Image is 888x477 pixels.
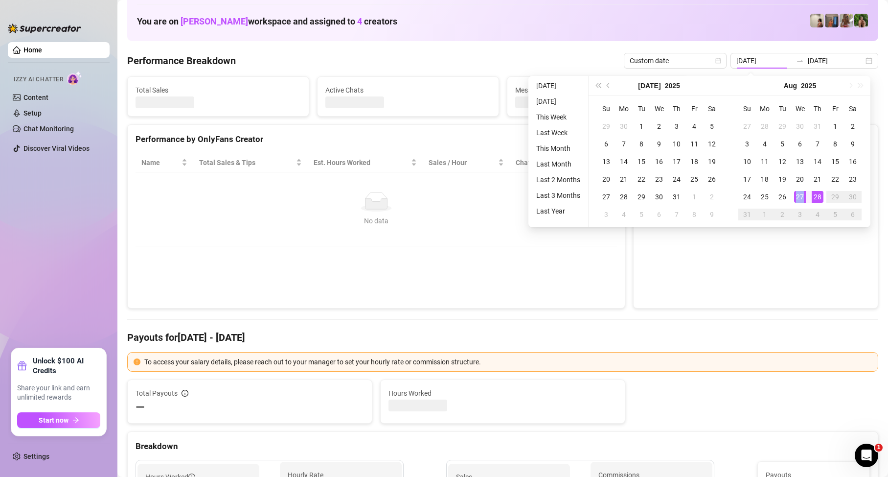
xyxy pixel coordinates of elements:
[17,361,27,371] span: gift
[8,24,81,33] img: logo-BBDzfeDw.svg
[325,85,491,95] span: Active Chats
[136,388,178,399] span: Total Payouts
[136,440,870,453] div: Breakdown
[14,75,63,84] span: Izzy AI Chatter
[854,14,868,27] img: Nathaniel
[736,55,792,66] input: Start date
[23,109,42,117] a: Setup
[516,157,603,168] span: Chat Conversion
[136,133,617,146] div: Performance by OnlyFans Creator
[127,54,236,68] h4: Performance Breakdown
[136,85,301,95] span: Total Sales
[630,53,721,68] span: Custom date
[840,14,853,27] img: Nathaniel
[23,94,48,101] a: Content
[136,400,145,415] span: —
[23,453,49,460] a: Settings
[510,153,617,172] th: Chat Conversion
[137,16,397,27] h1: You are on workspace and assigned to creators
[136,153,193,172] th: Name
[429,157,496,168] span: Sales / Hour
[423,153,510,172] th: Sales / Hour
[181,16,248,26] span: [PERSON_NAME]
[127,331,878,344] h4: Payouts for [DATE] - [DATE]
[810,14,824,27] img: Ralphy
[855,444,878,467] iframe: Intercom live chat
[67,71,82,85] img: AI Chatter
[796,57,804,65] span: to
[825,14,839,27] img: Wayne
[144,357,872,367] div: To access your salary details, please reach out to your manager to set your hourly rate or commis...
[17,383,100,403] span: Share your link and earn unlimited rewards
[17,412,100,428] button: Start nowarrow-right
[199,157,294,168] span: Total Sales & Tips
[182,390,188,397] span: info-circle
[23,144,90,152] a: Discover Viral Videos
[134,358,140,365] span: exclamation-circle
[796,57,804,65] span: swap-right
[23,125,74,133] a: Chat Monitoring
[808,55,864,66] input: End date
[875,444,883,452] span: 1
[715,58,721,64] span: calendar
[515,85,681,95] span: Messages Sent
[314,157,409,168] div: Est. Hours Worked
[357,16,362,26] span: 4
[72,417,79,424] span: arrow-right
[23,46,42,54] a: Home
[145,215,607,226] div: No data
[141,157,180,168] span: Name
[193,153,308,172] th: Total Sales & Tips
[39,416,68,424] span: Start now
[388,388,617,399] span: Hours Worked
[641,133,870,146] div: Sales by OnlyFans Creator
[33,356,100,376] strong: Unlock $100 AI Credits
